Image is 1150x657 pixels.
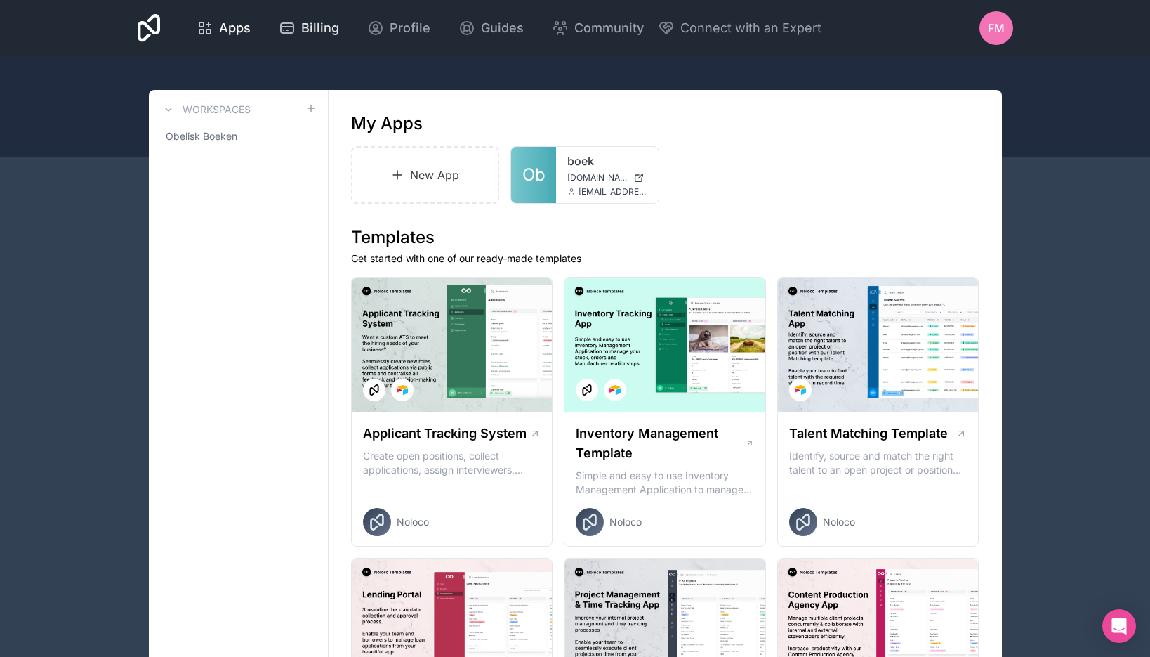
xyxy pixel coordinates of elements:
span: Noloco [609,515,642,529]
a: [DOMAIN_NAME] [567,172,647,183]
p: Simple and easy to use Inventory Management Application to manage your stock, orders and Manufact... [576,469,754,497]
p: Get started with one of our ready-made templates [351,252,979,266]
p: Create open positions, collect applications, assign interviewers, centralise candidate feedback a... [363,449,541,477]
h1: Inventory Management Template [576,424,744,463]
span: Guides [481,18,524,38]
span: Billing [301,18,339,38]
a: Obelisk Boeken [160,124,317,149]
img: Airtable Logo [609,384,621,396]
h1: Templates [351,226,979,249]
a: Community [541,13,655,44]
img: Airtable Logo [397,384,408,396]
span: Connect with an Expert [680,18,821,38]
span: Noloco [397,515,429,529]
h3: Workspaces [183,103,251,117]
a: Profile [356,13,442,44]
span: [DOMAIN_NAME] [567,172,628,183]
p: Identify, source and match the right talent to an open project or position with our Talent Matchi... [789,449,967,477]
div: Open Intercom Messenger [1102,609,1136,643]
span: [EMAIL_ADDRESS][DOMAIN_NAME] [579,186,647,197]
a: boek [567,152,647,169]
span: Profile [390,18,430,38]
a: Guides [447,13,535,44]
span: Noloco [823,515,855,529]
span: Community [574,18,644,38]
h1: Applicant Tracking System [363,424,527,443]
span: Apps [219,18,251,38]
a: Ob [511,147,556,203]
a: Billing [267,13,350,44]
h1: Talent Matching Template [789,424,948,443]
button: Connect with an Expert [658,18,821,38]
img: Airtable Logo [795,384,806,396]
a: New App [351,146,500,204]
span: Obelisk Boeken [166,129,237,143]
a: Apps [185,13,262,44]
h1: My Apps [351,112,423,135]
span: FM [988,20,1005,37]
span: Ob [522,164,546,186]
a: Workspaces [160,101,251,118]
